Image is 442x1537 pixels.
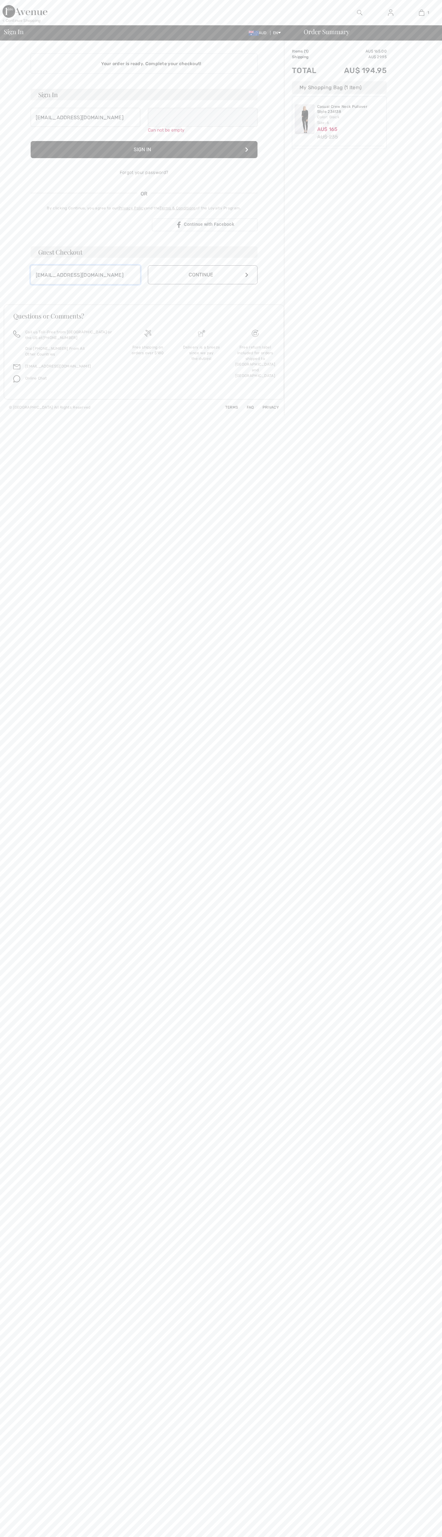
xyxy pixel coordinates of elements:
button: Continue [148,265,257,284]
img: Free shipping on orders over $180 [252,330,259,337]
a: [PHONE_NUMBER] [43,336,77,340]
div: Your order is ready. Complete your checkout! [31,53,257,74]
a: Continue with Facebook [152,219,257,231]
td: AU$ 29.95 [326,54,387,60]
a: Forgot your password? [120,170,168,175]
div: Color: Black Size: 6 [317,114,384,126]
span: AU$ 165 [317,126,338,132]
a: Sign In [383,9,398,17]
a: Terms & Conditions [160,206,196,210]
img: Casual Crew Neck Pullover Style 234138 [295,104,315,134]
td: AU$ 194.95 [326,60,387,81]
img: chat [13,375,20,382]
a: FAQ [239,405,254,410]
img: 1ère Avenue [3,5,47,18]
iframe: Sign in with Google Button [27,218,150,232]
img: search the website [357,9,362,16]
img: Australian Dollar [249,31,259,36]
p: Dial [PHONE_NUMBER] From All Other Countries [25,346,113,357]
img: email [13,363,20,370]
p: Call us Toll-Free from [GEOGRAPHIC_DATA] or the US at [25,329,113,341]
input: E-mail [31,108,140,127]
span: 1 [305,49,307,53]
td: Items ( ) [292,48,326,54]
div: My Shopping Bag (1 Item) [292,81,387,94]
img: Delivery is a breeze since we pay the duties! [198,330,205,337]
span: Online Chat [25,376,47,380]
div: Free shipping on orders over $180 [126,344,170,356]
div: By clicking Continue, you agree to our and the of the Loyalty Program. [31,205,257,211]
span: Continue with Facebook [184,222,234,227]
span: OR [137,190,151,198]
h3: Questions or Comments? [13,313,275,319]
span: 1 [427,10,429,15]
h3: Guest Checkout [31,246,257,258]
div: < Continue Shopping [3,18,41,23]
button: Sign In [31,141,257,158]
div: Delivery is a breeze since we pay the duties! [180,344,223,361]
input: E-mail [31,265,140,284]
div: Order Summary [296,28,438,35]
img: My Bag [419,9,424,16]
div: © [GEOGRAPHIC_DATA] All Rights Reserved [9,404,91,410]
a: 1 [406,9,437,16]
img: call [13,330,20,337]
h3: Sign In [31,89,257,100]
img: Free shipping on orders over $180 [144,330,151,337]
td: AU$ 165.00 [326,48,387,54]
span: Sign In [4,28,23,35]
a: Privacy [255,405,279,410]
span: AUD [249,31,269,35]
a: Casual Crew Neck Pullover Style 234138 [317,104,384,114]
a: Privacy Policy [118,206,146,210]
s: AU$ 235 [317,134,338,140]
img: My Info [388,9,393,16]
span: EN [273,31,281,35]
div: Can not be empty [148,127,257,133]
div: Free return label included for orders shipped to [GEOGRAPHIC_DATA] and [GEOGRAPHIC_DATA] [233,344,277,379]
td: Shipping [292,54,326,60]
td: Total [292,60,326,81]
a: [EMAIL_ADDRESS][DOMAIN_NAME] [25,364,91,368]
a: Terms [218,405,238,410]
